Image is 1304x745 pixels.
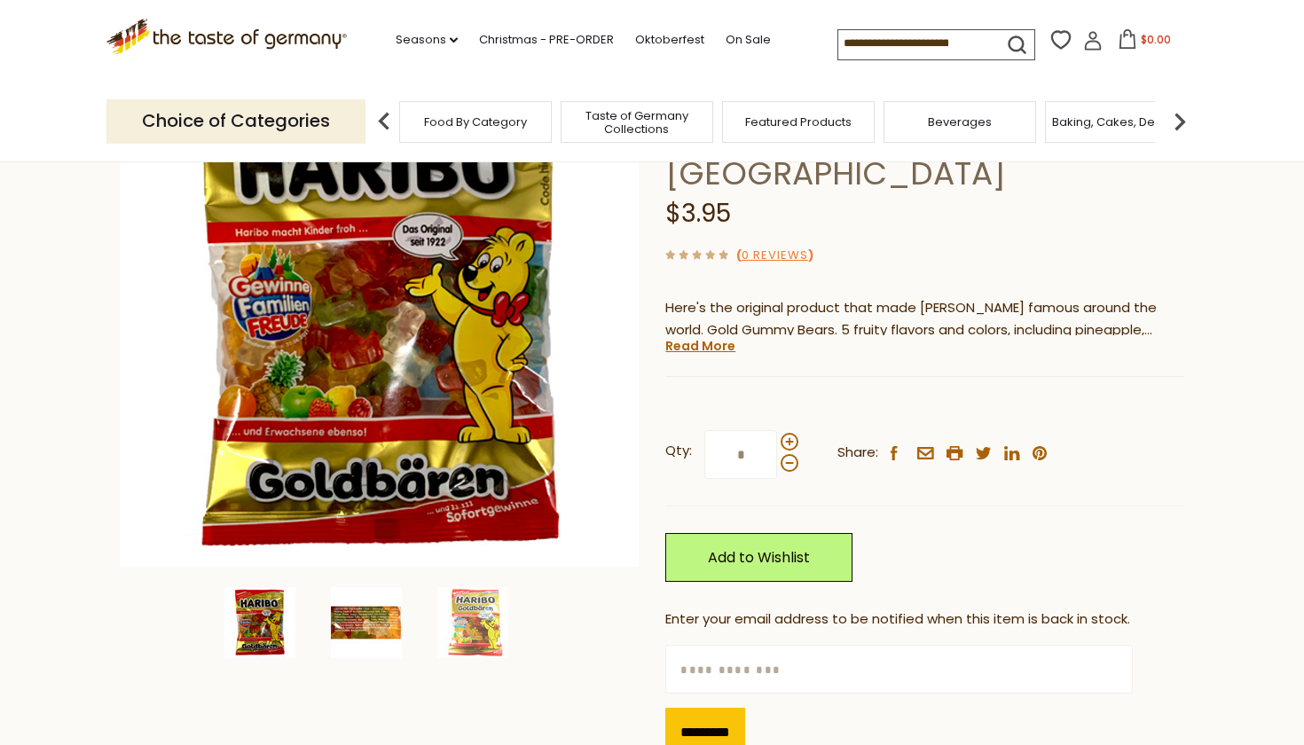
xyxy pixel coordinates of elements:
[665,608,1184,631] div: Enter your email address to be notified when this item is back in stock.
[1052,115,1190,129] a: Baking, Cakes, Desserts
[331,587,402,658] img: Haribo Gold Bears Gummies, "Classic," 175g - made in Germany
[665,337,735,355] a: Read More
[479,30,614,50] a: Christmas - PRE-ORDER
[635,30,704,50] a: Oktoberfest
[704,430,777,479] input: Qty:
[1162,104,1198,139] img: next arrow
[665,74,1184,193] h1: Haribo Gold Bears Gummies, "Classic," 175g - made in [GEOGRAPHIC_DATA]
[665,440,692,462] strong: Qty:
[437,587,508,658] img: Haribo Gold Bears Gummies, "Classic," 175g - made in Germany
[396,30,458,50] a: Seasons
[928,115,992,129] a: Beverages
[837,442,878,464] span: Share:
[745,115,852,129] a: Featured Products
[224,587,295,658] img: Haribo Gold Bears Gummies, "Classic," 175g - made in Germany
[726,30,771,50] a: On Sale
[424,115,527,129] a: Food By Category
[742,247,808,265] a: 0 Reviews
[665,297,1184,341] p: Here's the original product that made [PERSON_NAME] famous around the world. Gold Gummy Bears. 5 ...
[665,533,852,582] a: Add to Wishlist
[1106,29,1182,56] button: $0.00
[106,99,365,143] p: Choice of Categories
[736,247,813,263] span: ( )
[665,196,731,231] span: $3.95
[1141,32,1171,47] span: $0.00
[120,48,639,567] img: Haribo Gold Bears Gummies, "Classic," 175g - made in Germany
[366,104,402,139] img: previous arrow
[566,109,708,136] a: Taste of Germany Collections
